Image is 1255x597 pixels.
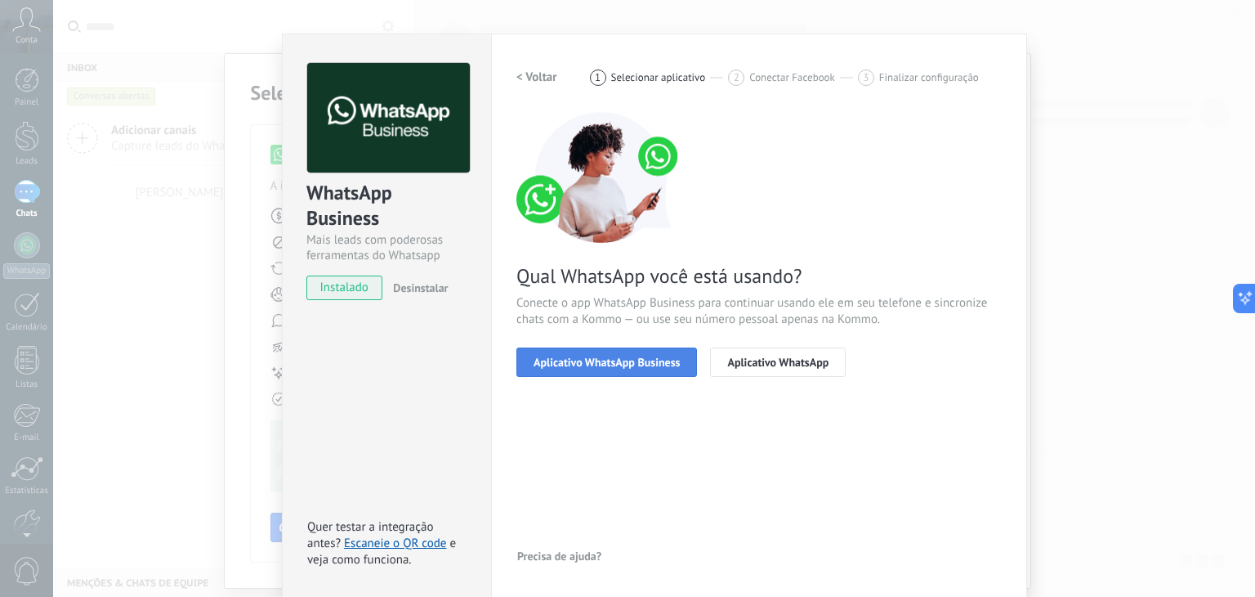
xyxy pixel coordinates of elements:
span: Desinstalar [393,281,448,295]
span: Finalizar configuração [879,71,979,83]
span: 3 [863,70,869,84]
button: Aplicativo WhatsApp [710,348,846,377]
span: 2 [734,70,739,84]
span: Conecte o app WhatsApp Business para continuar usando ele em seu telefone e sincronize chats com ... [516,295,1002,328]
h2: < Voltar [516,70,557,85]
div: Mais leads com poderosas ferramentas do Whatsapp [306,232,467,263]
span: Precisa de ajuda? [517,550,601,562]
span: instalado [307,276,382,300]
div: WhatsApp Business [306,180,467,232]
span: Selecionar aplicativo [611,71,706,83]
button: Desinstalar [386,276,448,300]
span: Quer testar a integração antes? [307,519,433,551]
span: e veja como funciona. [307,536,456,568]
span: Qual WhatsApp você está usando? [516,263,1002,289]
img: logo_main.png [307,63,470,173]
button: Aplicativo WhatsApp Business [516,348,697,377]
span: Aplicativo WhatsApp Business [534,357,680,368]
span: Conectar Facebook [749,71,835,83]
button: Precisa de ajuda? [516,544,602,568]
span: 1 [595,70,601,84]
img: connect number [516,112,688,243]
span: Aplicativo WhatsApp [727,357,828,368]
a: Escaneie o QR code [344,536,446,551]
button: < Voltar [516,63,557,92]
